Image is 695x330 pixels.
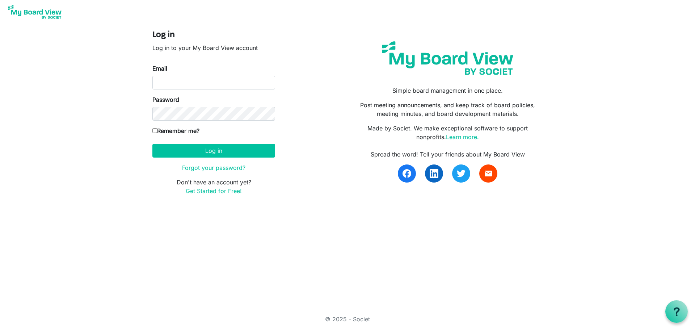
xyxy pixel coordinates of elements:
h4: Log in [152,30,275,41]
p: Log in to your My Board View account [152,43,275,52]
a: © 2025 - Societ [325,316,370,323]
a: Forgot your password? [182,164,245,171]
img: linkedin.svg [430,169,438,178]
a: Learn more. [446,133,479,141]
img: twitter.svg [457,169,466,178]
img: my-board-view-societ.svg [376,36,519,80]
a: email [479,164,497,183]
input: Remember me? [152,128,157,133]
p: Post meeting announcements, and keep track of board policies, meeting minutes, and board developm... [353,101,543,118]
label: Password [152,95,179,104]
label: Remember me? [152,126,199,135]
img: facebook.svg [403,169,411,178]
p: Don't have an account yet? [152,178,275,195]
a: Get Started for Free! [186,187,242,195]
img: My Board View Logo [6,3,64,21]
label: Email [152,64,167,73]
button: Log in [152,144,275,158]
p: Made by Societ. We make exceptional software to support nonprofits. [353,124,543,141]
span: email [484,169,493,178]
div: Spread the word! Tell your friends about My Board View [353,150,543,159]
p: Simple board management in one place. [353,86,543,95]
